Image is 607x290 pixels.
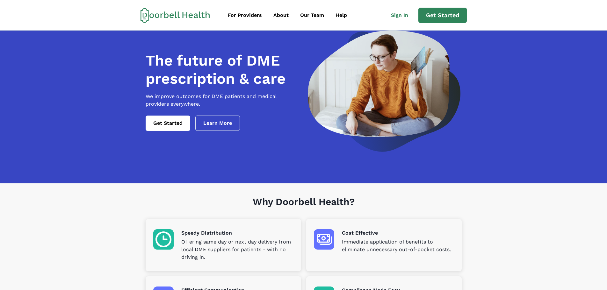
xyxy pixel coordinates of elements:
a: Sign In [386,9,418,22]
p: We improve outcomes for DME patients and medical providers everywhere. [146,93,300,108]
img: a woman looking at a computer [308,31,460,152]
img: Cost Effective icon [314,229,334,250]
img: Speedy Distribution icon [153,229,174,250]
a: Get Started [418,8,467,23]
p: Immediate application of benefits to eliminate unnecessary out-of-pocket costs. [342,238,454,253]
a: Our Team [295,9,329,22]
div: For Providers [228,11,262,19]
p: Speedy Distribution [181,229,293,237]
a: For Providers [223,9,267,22]
a: Get Started [146,116,190,131]
h1: Why Doorbell Health? [146,196,462,219]
div: Help [336,11,347,19]
a: Help [330,9,352,22]
h1: The future of DME prescription & care [146,52,300,88]
p: Offering same day or next day delivery from local DME suppliers for patients - with no driving in. [181,238,293,261]
a: Learn More [195,116,240,131]
div: Our Team [300,11,324,19]
a: About [268,9,294,22]
div: About [273,11,289,19]
p: Cost Effective [342,229,454,237]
